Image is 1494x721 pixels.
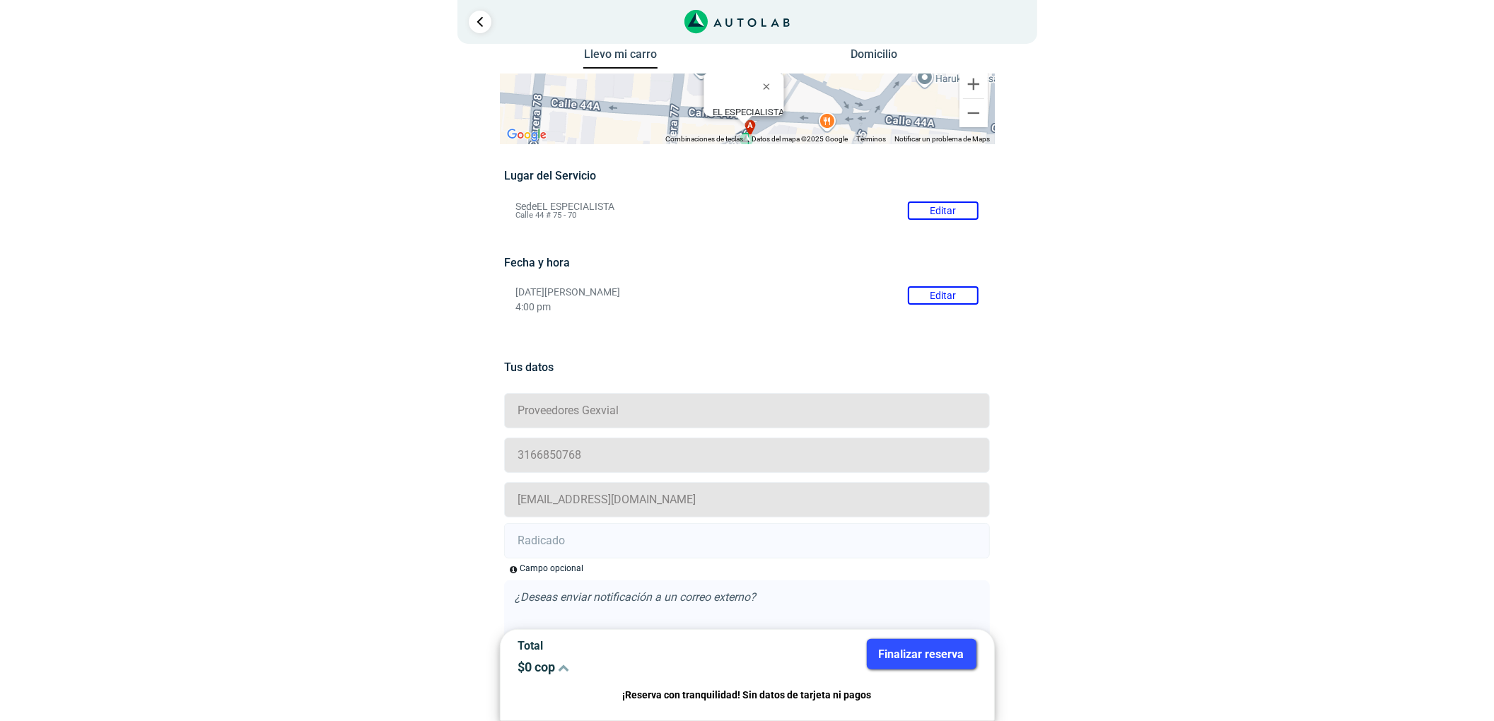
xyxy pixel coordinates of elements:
[504,482,990,517] input: Correo electrónico
[836,47,911,68] button: Domicilio
[520,562,583,575] div: Campo opcional
[515,286,979,298] p: [DATE][PERSON_NAME]
[504,523,990,558] input: Radicado
[895,135,991,143] a: Notificar un problema de Maps
[908,286,979,305] button: Editar
[469,11,491,33] a: Ir al paso anterior
[515,301,979,313] p: 4:00 pm
[747,119,753,131] span: a
[666,134,744,144] button: Combinaciones de teclas
[959,70,988,98] button: Ampliar
[518,660,737,674] p: $ 0 cop
[712,107,783,117] b: EL ESPECIALISTA
[583,47,658,69] button: Llevo mi carro
[504,393,990,428] input: Nombre y apellido
[504,438,990,473] input: Celular
[712,107,783,128] div: Calle 44 # 75 - 70
[503,126,550,144] a: Abre esta zona en Google Maps (se abre en una nueva ventana)
[959,99,988,127] button: Reducir
[752,69,786,103] button: Cerrar
[857,135,887,143] a: Términos (se abre en una nueva pestaña)
[867,639,976,669] button: Finalizar reserva
[752,135,848,143] span: Datos del mapa ©2025 Google
[504,256,990,269] h5: Fecha y hora
[504,169,990,182] h5: Lugar del Servicio
[504,360,990,374] h5: Tus datos
[518,687,976,703] p: ¡Reserva con tranquilidad! Sin datos de tarjeta ni pagos
[684,14,790,28] a: Link al sitio de autolab
[518,639,737,652] p: Total
[503,126,550,144] img: Google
